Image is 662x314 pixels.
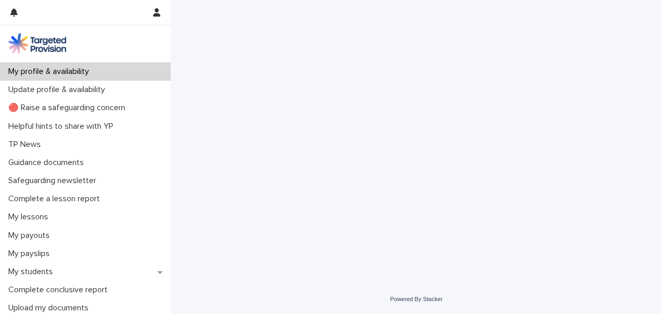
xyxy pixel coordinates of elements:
p: TP News [4,140,49,149]
p: Guidance documents [4,158,92,168]
img: M5nRWzHhSzIhMunXDL62 [8,33,66,54]
p: Upload my documents [4,303,97,313]
p: My payslips [4,249,58,259]
p: Update profile & availability [4,85,113,95]
p: Safeguarding newsletter [4,176,104,186]
p: My students [4,267,61,277]
a: Powered By Stacker [390,296,442,302]
p: My payouts [4,231,58,241]
p: 🔴 Raise a safeguarding concern [4,103,133,113]
p: Complete conclusive report [4,285,116,295]
p: My profile & availability [4,67,97,77]
p: Complete a lesson report [4,194,108,204]
p: My lessons [4,212,56,222]
p: Helpful hints to share with YP [4,122,122,131]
